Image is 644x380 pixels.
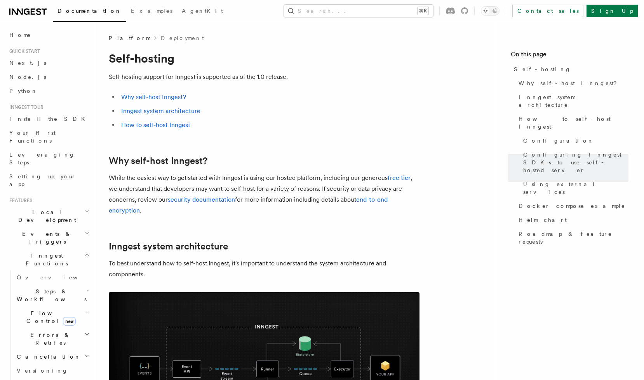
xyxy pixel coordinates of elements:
[515,90,628,112] a: Inngest system architecture
[109,34,150,42] span: Platform
[14,350,91,364] button: Cancellation
[511,50,628,62] h4: On this page
[6,230,85,246] span: Events & Triggers
[6,56,91,70] a: Next.js
[514,65,571,73] span: Self-hosting
[14,364,91,378] a: Versioning
[14,288,87,303] span: Steps & Workflows
[515,112,628,134] a: How to self-host Inngest
[9,152,75,166] span: Leveraging Steps
[182,8,223,14] span: AgentKit
[6,70,91,84] a: Node.js
[109,71,419,82] p: Self-hosting support for Inngest is supported as of the 1.0 release.
[126,2,177,21] a: Examples
[6,197,32,204] span: Features
[515,76,628,90] a: Why self-host Inngest?
[57,8,122,14] span: Documentation
[6,28,91,42] a: Home
[9,88,38,94] span: Python
[177,2,228,21] a: AgentKit
[9,31,31,39] span: Home
[9,60,46,66] span: Next.js
[109,155,207,166] a: Why self-host Inngest?
[14,328,91,350] button: Errors & Retries
[109,51,419,65] h1: Self-hosting
[515,199,628,213] a: Docker compose example
[523,180,628,196] span: Using external services
[14,309,85,325] span: Flow Control
[131,8,172,14] span: Examples
[519,79,622,87] span: Why self-host Inngest?
[6,148,91,169] a: Leveraging Steps
[161,34,204,42] a: Deployment
[520,134,628,148] a: Configuration
[520,177,628,199] a: Using external services
[121,93,186,101] a: Why self-host Inngest?
[6,249,91,270] button: Inngest Functions
[121,107,200,115] a: Inngest system architecture
[109,173,419,216] p: While the easiest way to get started with Inngest is using our hosted platform, including our gen...
[519,202,625,210] span: Docker compose example
[9,130,56,144] span: Your first Functions
[14,284,91,306] button: Steps & Workflows
[17,274,97,281] span: Overview
[6,227,91,249] button: Events & Triggers
[587,5,638,17] a: Sign Up
[512,5,583,17] a: Contact sales
[6,205,91,227] button: Local Development
[519,230,628,246] span: Roadmap & feature requests
[523,151,628,174] span: Configuring Inngest SDKs to use self-hosted server
[6,252,84,267] span: Inngest Functions
[418,7,428,15] kbd: ⌘K
[168,196,235,203] a: security documentation
[6,84,91,98] a: Python
[6,169,91,191] a: Setting up your app
[519,216,567,224] span: Helm chart
[6,208,85,224] span: Local Development
[9,74,46,80] span: Node.js
[520,148,628,177] a: Configuring Inngest SDKs to use self-hosted server
[14,353,81,361] span: Cancellation
[53,2,126,22] a: Documentation
[14,306,91,328] button: Flow Controlnew
[109,258,419,280] p: To best understand how to self-host Inngest, it's important to understand the system architecture...
[63,317,76,326] span: new
[14,331,84,347] span: Errors & Retries
[14,270,91,284] a: Overview
[9,116,90,122] span: Install the SDK
[519,115,628,131] span: How to self-host Inngest
[6,48,40,54] span: Quick start
[6,112,91,126] a: Install the SDK
[9,173,76,187] span: Setting up your app
[515,227,628,249] a: Roadmap & feature requests
[6,104,44,110] span: Inngest tour
[481,6,500,16] button: Toggle dark mode
[523,137,594,145] span: Configuration
[6,126,91,148] a: Your first Functions
[121,121,190,129] a: How to self-host Inngest
[109,241,228,252] a: Inngest system architecture
[17,368,68,374] span: Versioning
[284,5,433,17] button: Search...⌘K
[519,93,628,109] span: Inngest system architecture
[515,213,628,227] a: Helm chart
[388,174,411,181] a: free tier
[511,62,628,76] a: Self-hosting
